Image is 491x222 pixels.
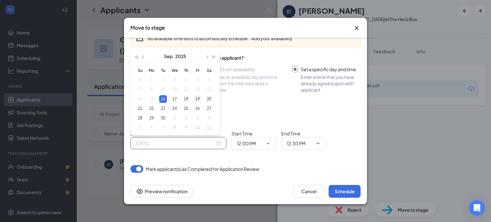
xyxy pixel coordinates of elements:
[157,65,169,75] th: Tu
[134,65,146,75] th: Su
[251,35,292,42] button: Add your availability
[157,94,169,104] td: 2025-09-16
[203,113,215,123] td: 2025-10-04
[169,104,180,113] td: 2025-09-24
[192,123,203,133] td: 2025-10-10
[192,113,203,123] td: 2025-10-03
[180,104,192,113] td: 2025-09-25
[159,114,167,122] div: 30
[205,95,213,103] div: 20
[136,140,215,147] input: Sep 16, 2025
[171,114,178,122] div: 1
[148,114,155,122] div: 29
[136,34,144,42] svg: Warning
[171,105,178,112] div: 24
[203,123,215,133] td: 2025-10-11
[148,105,155,112] div: 22
[192,94,203,104] td: 2025-09-19
[266,141,271,146] svg: ChevronDown
[146,113,157,123] td: 2025-09-29
[130,185,193,198] button: Preview notificationEye
[180,65,192,75] th: Th
[171,95,178,103] div: 17
[157,123,169,133] td: 2025-10-07
[147,35,292,42] div: No available time slots to automatically schedule.
[157,104,169,113] td: 2025-09-23
[281,131,300,136] span: End Time
[237,140,263,147] input: Start time
[169,113,180,123] td: 2025-10-01
[130,24,165,31] h3: Move to stage
[146,104,157,113] td: 2025-09-22
[169,65,180,75] th: We
[148,124,155,132] div: 6
[353,24,361,32] button: Close
[169,123,180,133] td: 2025-10-08
[134,123,146,133] td: 2025-10-05
[469,200,485,216] div: Open Intercom Messenger
[293,185,325,198] button: Cancel
[159,105,167,112] div: 23
[157,113,169,123] td: 2025-09-30
[203,65,215,75] th: Sa
[146,65,157,75] th: Mo
[180,113,192,123] td: 2025-10-02
[194,114,201,122] div: 3
[136,124,144,132] div: 5
[231,131,253,136] span: Start Time
[203,94,215,104] td: 2025-09-20
[329,185,361,198] button: Schedule
[205,124,213,132] div: 11
[146,123,157,133] td: 2025-10-06
[180,123,192,133] td: 2025-10-09
[164,50,173,63] button: Sep
[287,140,313,147] input: End time
[205,105,213,112] div: 27
[192,65,203,75] th: Fr
[169,94,180,104] td: 2025-09-17
[194,124,201,132] div: 10
[171,124,178,132] div: 8
[134,104,146,113] td: 2025-09-21
[182,105,190,112] div: 25
[194,95,201,103] div: 19
[180,94,192,104] td: 2025-09-18
[192,104,203,113] td: 2025-09-26
[146,165,259,173] span: Mark applicant(s) as Completed for Application Review
[182,95,190,103] div: 18
[316,141,321,146] svg: ChevronDown
[175,50,186,63] button: 2025
[194,105,201,112] div: 26
[136,188,144,195] svg: Eye
[136,105,144,112] div: 21
[134,113,146,123] td: 2025-09-28
[130,55,361,61] div: How do you want to schedule time with the applicant?
[159,124,167,132] div: 7
[205,114,213,122] div: 4
[159,95,167,103] div: 16
[203,104,215,113] td: 2025-09-27
[353,24,361,32] svg: Cross
[136,114,144,122] div: 28
[182,124,190,132] div: 9
[130,131,141,136] span: Date
[182,114,190,122] div: 2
